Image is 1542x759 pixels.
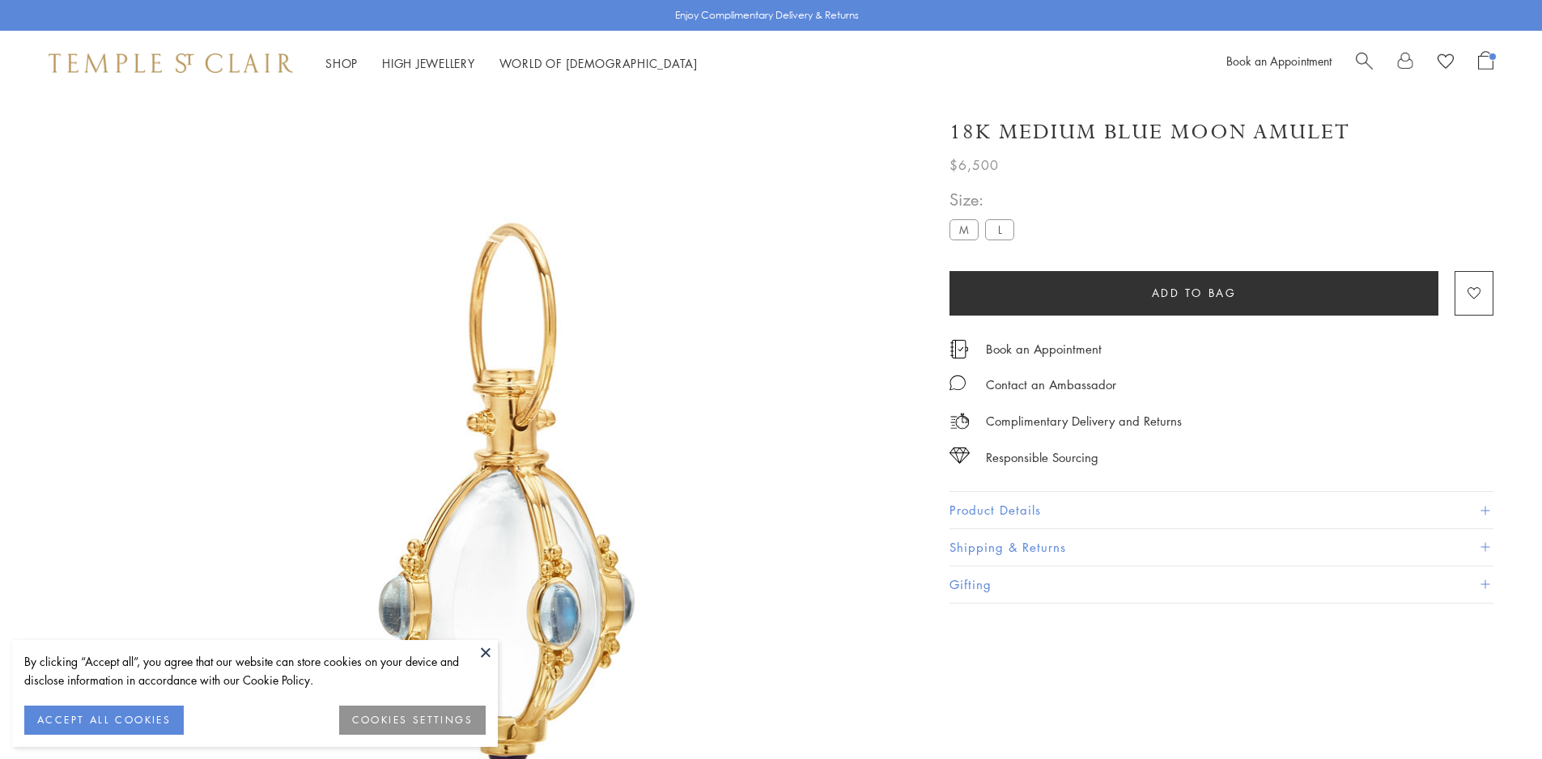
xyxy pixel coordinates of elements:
[949,118,1350,146] h1: 18K Medium Blue Moon Amulet
[985,219,1014,240] label: L
[949,271,1438,316] button: Add to bag
[382,55,475,71] a: High JewelleryHigh Jewellery
[986,447,1098,468] div: Responsible Sourcing
[949,186,1021,213] span: Size:
[986,375,1116,395] div: Contact an Ambassador
[1438,51,1454,75] a: View Wishlist
[1356,51,1373,75] a: Search
[949,529,1493,566] button: Shipping & Returns
[339,706,486,735] button: COOKIES SETTINGS
[949,219,979,240] label: M
[325,55,358,71] a: ShopShop
[499,55,698,71] a: World of [DEMOGRAPHIC_DATA]World of [DEMOGRAPHIC_DATA]
[949,492,1493,528] button: Product Details
[986,340,1102,358] a: Book an Appointment
[1226,53,1332,69] a: Book an Appointment
[949,375,966,391] img: MessageIcon-01_2.svg
[49,53,293,73] img: Temple St. Clair
[949,566,1493,603] button: Gifting
[949,340,969,358] img: icon_appointment.svg
[675,7,859,23] p: Enjoy Complimentary Delivery & Returns
[1478,51,1493,75] a: Open Shopping Bag
[24,652,486,689] div: By clicking “Accept all”, you agree that our website can store cookies on your device and disclos...
[949,411,970,431] img: icon_delivery.svg
[949,155,999,176] span: $6,500
[986,411,1182,431] p: Complimentary Delivery and Returns
[24,706,184,735] button: ACCEPT ALL COOKIES
[325,53,698,74] nav: Main navigation
[1152,284,1237,302] span: Add to bag
[949,447,970,464] img: icon_sourcing.svg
